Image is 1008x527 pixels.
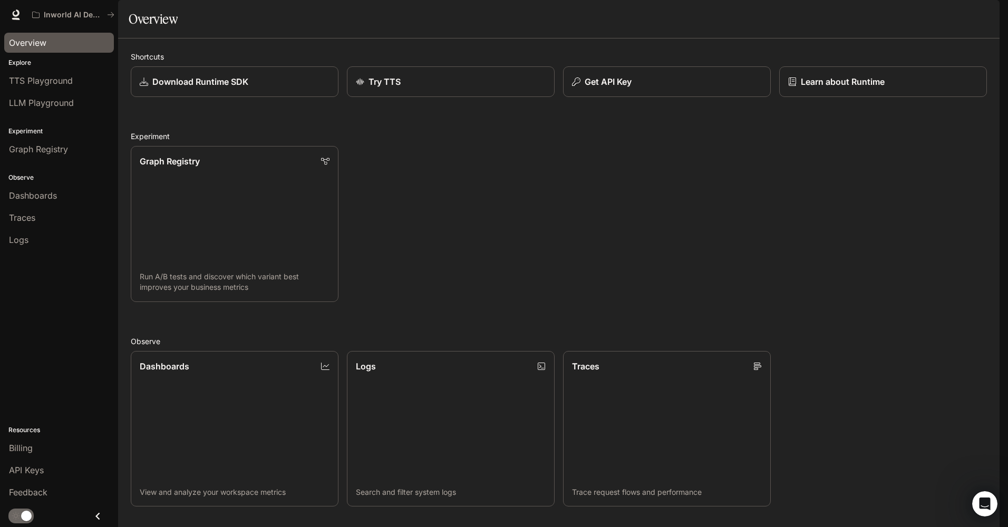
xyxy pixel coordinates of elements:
[27,4,119,25] button: All workspaces
[131,351,338,507] a: DashboardsView and analyze your workspace metrics
[140,360,189,373] p: Dashboards
[131,146,338,302] a: Graph RegistryRun A/B tests and discover which variant best improves your business metrics
[572,360,599,373] p: Traces
[972,491,997,516] iframe: Intercom live chat
[131,66,338,97] a: Download Runtime SDK
[131,51,987,62] h2: Shortcuts
[131,131,987,142] h2: Experiment
[801,75,885,88] p: Learn about Runtime
[572,487,762,497] p: Trace request flows and performance
[585,75,632,88] p: Get API Key
[356,487,546,497] p: Search and filter system logs
[140,487,329,497] p: View and analyze your workspace metrics
[563,351,771,507] a: TracesTrace request flows and performance
[129,8,178,30] h1: Overview
[44,11,103,19] p: Inworld AI Demos
[779,66,987,97] a: Learn about Runtime
[369,75,401,88] p: Try TTS
[140,155,200,168] p: Graph Registry
[347,351,555,507] a: LogsSearch and filter system logs
[356,360,376,373] p: Logs
[152,75,248,88] p: Download Runtime SDK
[131,336,987,347] h2: Observe
[140,271,329,292] p: Run A/B tests and discover which variant best improves your business metrics
[347,66,555,97] a: Try TTS
[563,66,771,97] button: Get API Key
